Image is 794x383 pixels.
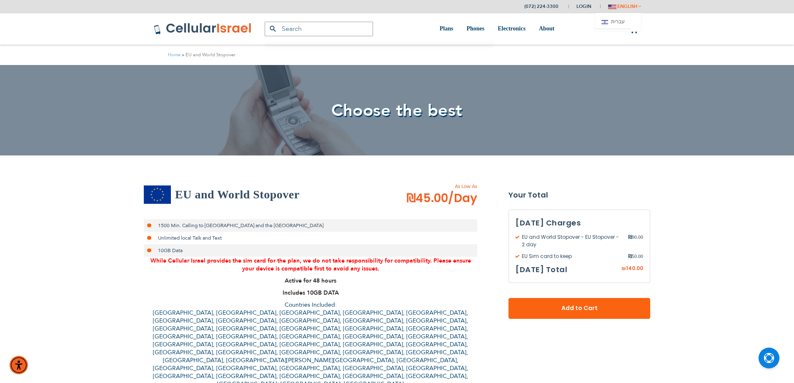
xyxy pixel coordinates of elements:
[524,3,559,10] a: (072) 224-3300
[180,51,235,59] li: EU and World Stopover
[498,13,526,45] a: Electronics
[498,25,526,32] span: Electronics
[576,3,591,10] span: Login
[150,257,471,273] span: While Cellular Israel provides the sim card for the plan, we do not take responsibility for compa...
[539,25,554,32] span: About
[508,298,650,319] button: Add to Cart
[406,190,477,207] span: ₪45.00
[153,23,252,35] img: Cellular Israel Logo
[508,189,650,201] strong: Your Total
[628,253,643,260] span: 50.00
[440,13,453,45] a: Plans
[144,185,171,204] img: EU and World Stopover
[516,217,643,229] h3: [DATE] Charges
[595,15,631,29] a: עברית
[516,233,628,248] span: EU and World Stopover - EU Stopover - 2 day
[168,52,180,58] a: Home
[144,244,477,257] li: 10GB Data
[285,277,336,285] strong: Active for 48 hours
[628,253,632,260] span: ₪
[283,289,339,297] strong: Includes 10GB DATA
[628,233,643,248] span: 90.00
[144,219,477,232] li: 1500 Min. Calling to [GEOGRAPHIC_DATA] and the [GEOGRAPHIC_DATA]
[626,265,643,272] span: 140.00
[265,22,373,36] input: Search
[448,190,477,207] span: /Day
[466,13,484,45] a: Phones
[608,5,616,9] img: english
[144,232,477,244] li: Unlimited local Talk and Text
[384,183,477,190] span: As Low As
[608,0,641,13] button: english
[628,233,632,241] span: ₪
[10,356,28,374] div: Accessibility Menu
[516,263,567,276] h3: [DATE] Total
[516,253,628,260] span: EU Sim card to keep
[539,13,554,45] a: About
[536,304,623,313] span: Add to Cart
[440,25,453,32] span: Plans
[601,20,608,24] img: Jerusalem
[466,25,484,32] span: Phones
[621,265,626,273] span: ₪
[175,186,300,203] h2: EU and World Stopover
[331,99,463,122] span: Choose the best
